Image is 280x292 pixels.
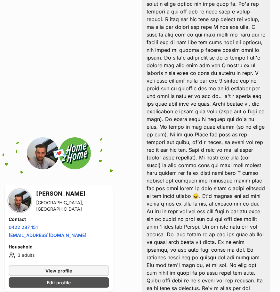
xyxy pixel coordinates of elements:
[27,137,59,169] img: Joshua Hewitt profile pic
[36,189,109,198] h3: [PERSON_NAME]
[9,190,31,212] img: Joshua Hewitt profile pic
[9,216,109,223] h4: Contact
[9,277,109,288] a: Edit profile
[52,147,66,160] span: 💌
[9,244,109,250] h4: Household
[9,224,38,230] a: 0422 287 151
[36,199,109,212] div: [GEOGRAPHIC_DATA], [GEOGRAPHIC_DATA]
[9,265,109,276] a: View profile
[9,251,109,259] li: 3 adults
[46,267,72,274] span: View profile
[59,137,91,169] img: Home2Home profile pic
[47,279,71,286] span: Edit profile
[9,232,86,238] a: [EMAIL_ADDRESS][DOMAIN_NAME]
